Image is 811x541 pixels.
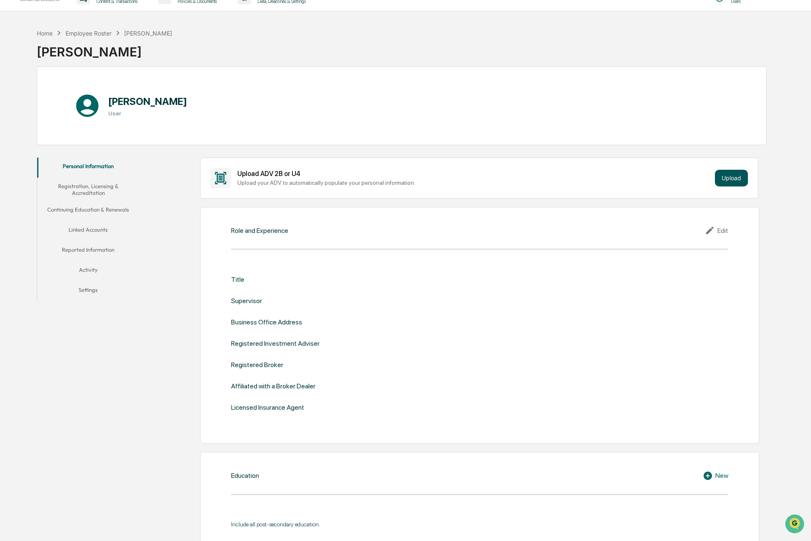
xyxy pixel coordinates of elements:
[108,110,187,117] h3: User
[83,142,101,148] span: Pylon
[8,64,23,79] img: 1746055101610-c473b297-6a78-478c-a979-82029cc54cd1
[57,102,107,117] a: 🗄️Attestations
[59,141,101,148] a: Powered byPylon
[66,30,112,37] div: Employee Roster
[231,276,244,283] div: Title
[231,297,262,305] div: Supervisor
[8,106,15,113] div: 🖐️
[37,38,172,59] div: [PERSON_NAME]
[37,201,139,221] button: Continuing Education & Renewals
[703,471,728,481] div: New
[231,382,315,390] div: Affiliated with a Broker Dealer
[37,221,139,241] button: Linked Accounts
[17,105,54,114] span: Preclearance
[705,225,728,235] div: Edit
[8,122,15,129] div: 🔎
[8,18,152,31] p: How can we help?
[784,513,807,536] iframe: Open customer support
[715,170,748,186] button: Upload
[28,64,137,72] div: Start new chat
[37,30,53,37] div: Home
[237,179,712,186] div: Upload your ADV to automatically populate your personal information.
[69,105,104,114] span: Attestations
[61,106,67,113] div: 🗄️
[37,241,139,261] button: Reported Information
[124,30,172,37] div: [PERSON_NAME]
[37,158,139,302] div: secondary tabs example
[5,118,56,133] a: 🔎Data Lookup
[231,361,283,369] div: Registered Broker
[231,521,729,528] div: Include all post-secondary education.
[17,121,53,130] span: Data Lookup
[231,227,288,235] div: Role and Experience
[37,178,139,202] button: Registration, Licensing & Accreditation
[231,472,259,480] div: Education
[37,281,139,301] button: Settings
[37,261,139,281] button: Activity
[142,66,152,77] button: Start new chat
[231,318,302,326] div: Business Office Address
[231,403,304,411] div: Licensed Insurance Agent
[237,170,712,178] div: Upload ADV 2B or U4
[231,339,320,347] div: Registered Investment Adviser
[108,95,187,107] h1: [PERSON_NAME]
[28,72,106,79] div: We're available if you need us!
[5,102,57,117] a: 🖐️Preclearance
[37,158,139,178] button: Personal Information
